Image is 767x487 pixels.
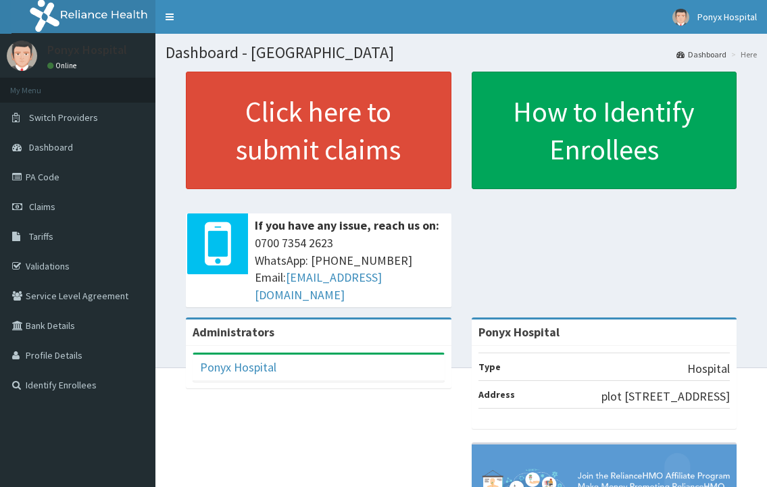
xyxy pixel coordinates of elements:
[676,49,726,60] a: Dashboard
[186,72,451,189] a: Click here to submit claims
[29,230,53,242] span: Tariffs
[47,44,127,56] p: Ponyx Hospital
[672,9,689,26] img: User Image
[728,49,757,60] li: Here
[166,44,757,61] h1: Dashboard - [GEOGRAPHIC_DATA]
[255,270,382,303] a: [EMAIL_ADDRESS][DOMAIN_NAME]
[193,324,274,340] b: Administrators
[255,217,439,233] b: If you have any issue, reach us on:
[200,359,276,375] a: Ponyx Hospital
[472,72,737,189] a: How to Identify Enrollees
[601,388,730,405] p: plot [STREET_ADDRESS]
[255,234,445,304] span: 0700 7354 2623 WhatsApp: [PHONE_NUMBER] Email:
[687,360,730,378] p: Hospital
[29,111,98,124] span: Switch Providers
[697,11,757,23] span: Ponyx Hospital
[47,61,80,70] a: Online
[478,388,515,401] b: Address
[29,141,73,153] span: Dashboard
[7,41,37,71] img: User Image
[29,201,55,213] span: Claims
[478,324,560,340] strong: Ponyx Hospital
[478,361,501,373] b: Type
